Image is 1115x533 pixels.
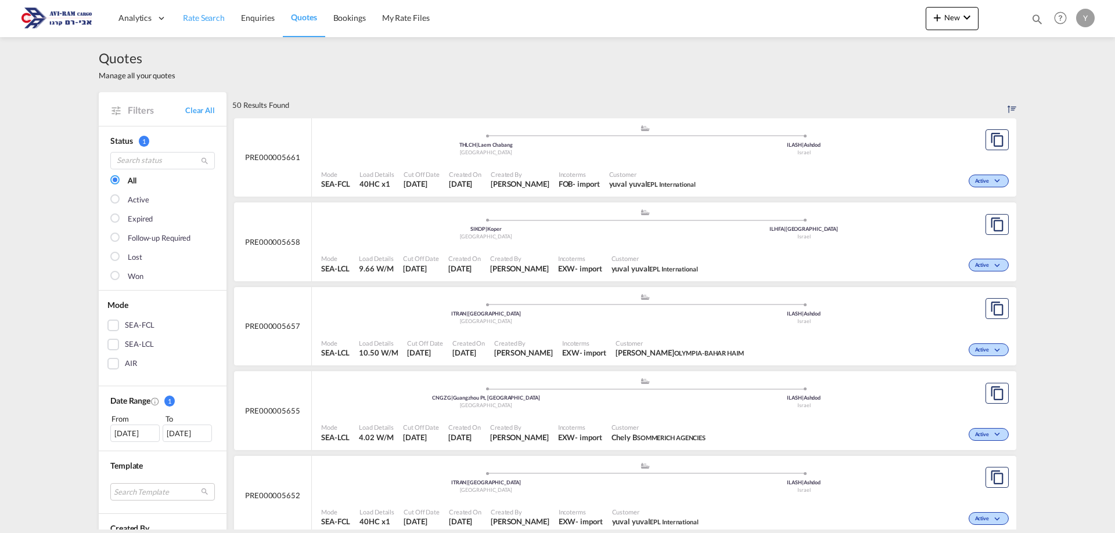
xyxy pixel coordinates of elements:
span: Mode [321,254,350,263]
span: yuval yuval EPL International [612,516,699,527]
span: Mode [107,300,128,310]
div: PRE000005658 assets/icons/custom/ship-fill.svgassets/icons/custom/roll-o-plane.svgOriginKoper Slo... [234,202,1016,281]
span: ITRAN [GEOGRAPHIC_DATA] [451,310,521,317]
span: Chely B SOMMERICH AGENCIES [612,432,706,443]
div: All [128,175,136,187]
span: Active [975,515,992,523]
span: ILASH Ashdod [787,479,821,485]
div: Change Status Here [969,512,1009,525]
md-icon: icon-magnify [1031,13,1044,26]
div: Active [128,194,149,206]
span: [GEOGRAPHIC_DATA] [460,318,512,324]
span: Rate Search [183,13,225,23]
span: yuval yuval EPL International [609,179,696,189]
button: Copy Quote [985,298,1009,319]
span: Date Range [110,396,150,405]
span: | [802,142,804,148]
span: Incoterms [559,170,600,179]
div: PRE000005655 assets/icons/custom/ship-fill.svgassets/icons/custom/roll-o-plane.svgOriginGuangzhou... [234,371,1016,450]
span: Yulia Vainblat [491,516,549,527]
span: Yulia Vainblat [491,179,549,189]
span: Mode [321,423,350,432]
span: Customer [612,507,699,516]
span: Created By [110,523,149,533]
span: | [485,226,487,232]
span: 10.50 W/M [359,348,398,357]
md-icon: assets/icons/custom/copyQuote.svg [990,302,1004,316]
span: [GEOGRAPHIC_DATA] [460,402,512,408]
span: 11 Sep 2025 [452,347,485,358]
span: Created By [490,423,549,432]
div: EXW import [558,263,602,274]
span: Created On [448,423,481,432]
div: Change Status Here [969,259,1009,271]
md-checkbox: SEA-FCL [107,320,218,331]
md-checkbox: AIR [107,358,218,369]
div: FOB [559,179,573,189]
span: 9.66 W/M [359,264,393,273]
span: Manage all your quotes [99,70,175,81]
span: 11 Sep 2025 [448,263,481,274]
span: Active [975,262,992,270]
div: EXW [562,347,580,358]
span: 1 [139,136,149,147]
md-icon: icon-magnify [200,157,209,165]
button: Copy Quote [985,467,1009,488]
span: [GEOGRAPHIC_DATA] [460,487,512,493]
md-icon: assets/icons/custom/ship-fill.svg [638,294,652,300]
span: PRE000005661 [245,152,300,162]
span: CNGZG Guangzhou Pt, [GEOGRAPHIC_DATA] [432,394,539,401]
span: 11 Sep 2025 [407,347,443,358]
div: - import [580,347,606,358]
md-icon: assets/icons/custom/copyQuote.svg [990,386,1004,400]
span: Load Details [359,507,394,516]
div: Y [1076,9,1095,27]
span: Bookings [333,13,366,23]
button: Copy Quote [985,129,1009,150]
span: ILASH Ashdod [787,310,821,317]
span: [GEOGRAPHIC_DATA] [460,233,512,240]
md-icon: icon-chevron-down [992,347,1006,354]
span: PRE000005652 [245,490,300,501]
span: SEA-LCL [321,347,350,358]
span: Active [975,431,992,439]
span: SEA-FCL [321,179,350,189]
div: 50 Results Found [232,92,289,118]
div: - import [575,263,602,274]
span: EPL International [650,518,698,525]
span: Created By [491,170,549,179]
span: Cut Off Date [404,507,440,516]
button: icon-plus 400-fgNewicon-chevron-down [926,7,979,30]
span: Load Details [359,170,394,179]
input: Search status [110,152,215,169]
span: SEA-FCL [321,516,350,527]
span: SOMMERICH AGENCIES [637,434,706,441]
div: EXW import [558,432,602,443]
md-icon: assets/icons/custom/ship-fill.svg [638,125,652,131]
a: Clear All [185,105,215,115]
span: Load Details [359,254,394,263]
img: 166978e0a5f911edb4280f3c7a976193.png [17,5,96,31]
span: Cut Off Date [403,254,439,263]
span: 11 Sep 2025 [449,179,481,189]
span: SEA-LCL [321,263,350,274]
div: EXW [558,263,576,274]
span: | [802,310,804,317]
span: 4.02 W/M [359,433,393,442]
span: Created By [491,507,549,516]
md-icon: icon-chevron-down [992,178,1006,184]
md-icon: icon-chevron-down [992,263,1006,269]
span: From To [DATE][DATE] [110,413,215,442]
span: Active [975,346,992,354]
span: Israel [797,487,810,493]
span: Yulia Vainblat [490,263,549,274]
div: Change Status Here [969,175,1009,187]
span: Incoterms [558,254,602,263]
span: Enquiries [241,13,275,23]
div: Sort by: Created On [1008,92,1016,118]
span: My Rate Files [382,13,430,23]
span: 11 Sep 2025 [403,263,439,274]
span: ILASH Ashdod [787,142,821,148]
span: Cut Off Date [407,339,443,347]
div: From [110,413,161,425]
